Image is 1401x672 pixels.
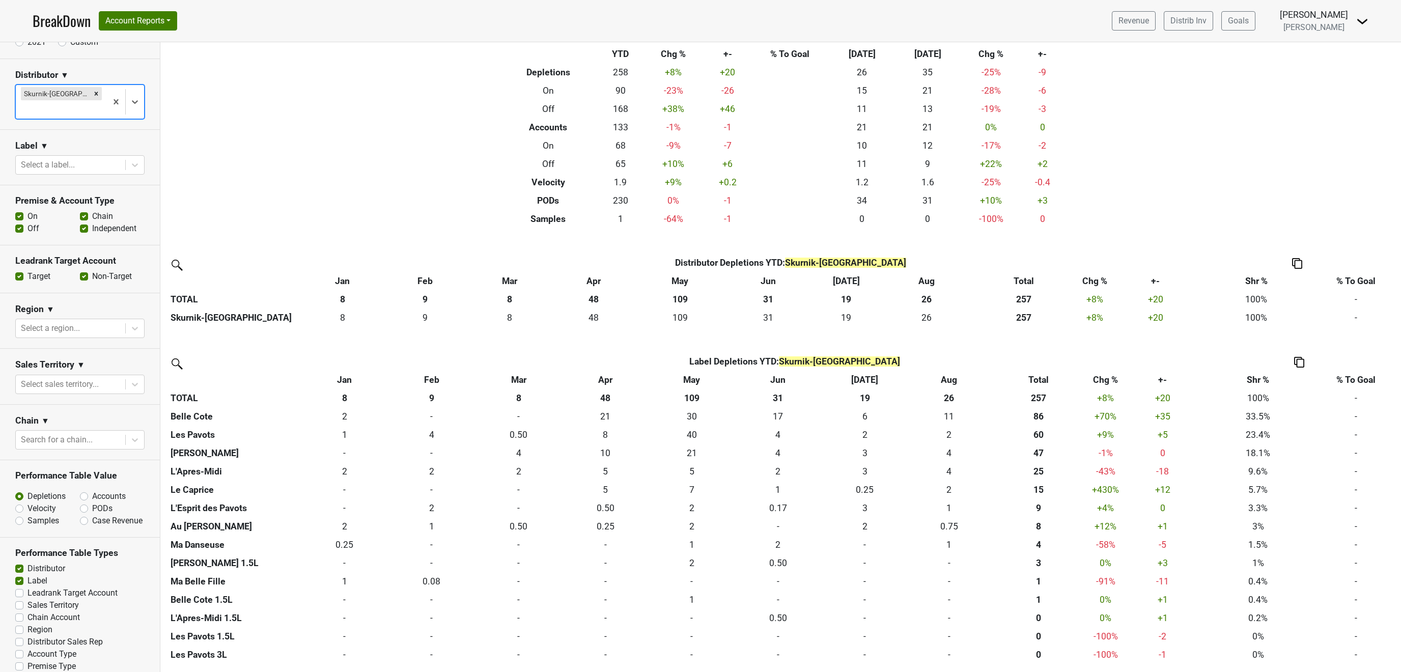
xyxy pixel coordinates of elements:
[303,446,385,460] div: -
[498,210,599,228] th: Samples
[598,155,643,173] td: 65
[475,407,562,426] td: 0
[478,465,559,478] div: 2
[643,155,705,173] td: +10 %
[168,256,184,272] img: filter
[652,465,732,478] div: 5
[643,118,705,136] td: -1 %
[1113,272,1198,290] th: +-: activate to sort column ascending
[1356,15,1368,27] img: Dropdown Menu
[1201,407,1315,426] td: 33.5%
[895,118,961,136] td: 21
[553,272,633,290] th: Apr: activate to sort column ascending
[27,490,66,502] label: Depletions
[301,272,384,290] th: Jan: activate to sort column ascending
[27,587,118,599] label: Leadrank Target Account
[649,389,735,407] th: 109
[1315,389,1397,407] td: -
[829,136,895,155] td: 10
[812,311,880,324] div: 19
[960,155,1022,173] td: +22 %
[15,415,39,426] h3: Chain
[498,81,599,100] th: On
[735,371,822,389] th: Jun: activate to sort column ascending
[168,462,301,481] th: L'Apres-Midi
[598,81,643,100] td: 90
[990,426,1087,444] th: 60.249
[1126,410,1198,423] div: +35
[498,63,599,81] th: Depletions
[598,100,643,118] td: 168
[1087,444,1124,462] td: -1 %
[895,45,961,63] th: [DATE]
[882,272,971,290] th: Aug: activate to sort column ascending
[1201,426,1315,444] td: 23.4%
[821,389,908,407] th: 19
[553,290,633,309] th: 48
[960,100,1022,118] td: -19 %
[386,311,464,324] div: 9
[553,309,633,327] td: 48.499
[303,311,381,324] div: 8
[726,290,810,309] th: 31
[908,371,989,389] th: Aug: activate to sort column ascending
[960,191,1022,210] td: +10 %
[1022,100,1063,118] td: -3
[960,118,1022,136] td: 0 %
[829,63,895,81] td: 26
[960,81,1022,100] td: -28 %
[466,309,553,327] td: 7.501
[704,155,751,173] td: +6
[562,462,649,481] td: 4.583
[908,407,989,426] td: 11.167
[810,309,883,327] td: 18.75
[829,100,895,118] td: 11
[91,87,102,100] div: Remove Skurnik-NY
[908,426,989,444] td: 2
[384,272,466,290] th: Feb: activate to sort column ascending
[737,465,819,478] div: 2
[882,309,971,327] td: 25.918
[643,100,705,118] td: +38 %
[478,446,559,460] div: 4
[562,426,649,444] td: 8.333
[168,407,301,426] th: Belle Cote
[1022,155,1063,173] td: +2
[992,428,1084,441] div: 60
[821,444,908,462] td: 3
[303,410,385,423] div: 2
[960,45,1022,63] th: Chg %
[821,371,908,389] th: Jul: activate to sort column ascending
[475,462,562,481] td: 2.167
[737,410,819,423] div: 17
[27,222,39,235] label: Off
[61,69,69,81] span: ▼
[92,502,113,515] label: PODs
[27,270,50,283] label: Target
[1197,309,1314,327] td: 100%
[634,290,726,309] th: 109
[15,70,58,80] h3: Distributor
[384,290,466,309] th: 9
[168,426,301,444] th: Les Pavots
[1280,8,1348,21] div: [PERSON_NAME]
[390,410,472,423] div: -
[649,371,735,389] th: May: activate to sort column ascending
[737,446,819,460] div: 4
[301,290,384,309] th: 8
[27,36,46,48] label: 2021
[1112,11,1156,31] a: Revenue
[1077,309,1113,327] td: +8 %
[829,173,895,191] td: 1.2
[895,63,961,81] td: 35
[27,648,76,660] label: Account Type
[466,272,553,290] th: Mar: activate to sort column ascending
[971,309,1076,327] th: 257.418
[498,173,599,191] th: Velocity
[77,359,85,371] span: ▼
[1201,371,1315,389] th: Shr %: activate to sort column ascending
[466,290,553,309] th: 8
[1221,11,1255,31] a: Goals
[829,81,895,100] td: 15
[498,100,599,118] th: Off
